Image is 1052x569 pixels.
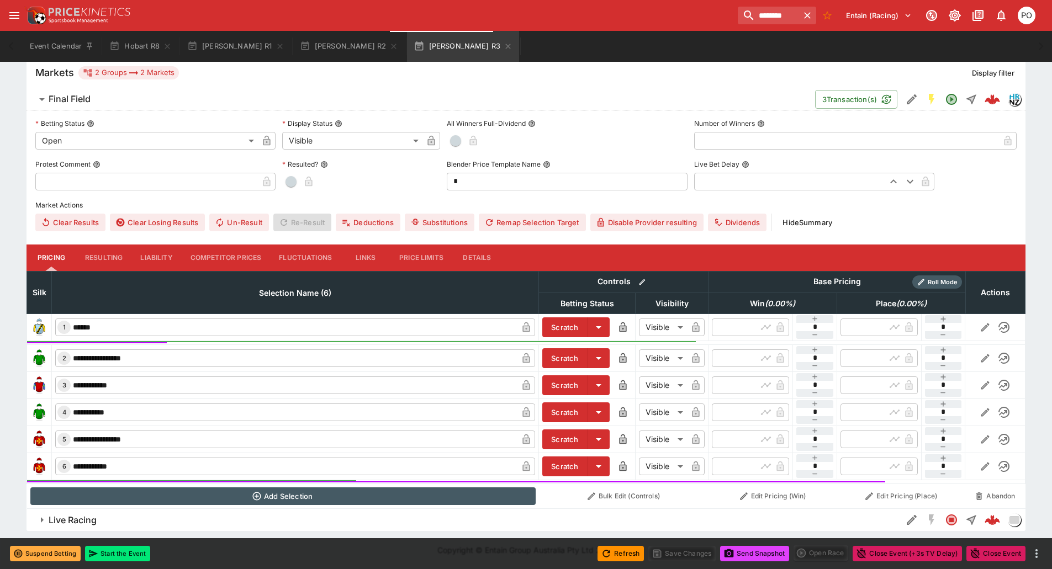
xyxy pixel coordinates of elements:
div: Open [35,132,258,150]
button: Scratch [542,429,588,449]
p: Resulted? [282,159,318,169]
button: Remap Selection Target [479,214,586,231]
button: Price Limits [390,244,452,271]
button: Add Selection [30,487,536,505]
button: Pricing [27,244,76,271]
button: Details [452,244,502,271]
span: Re-Result [273,214,331,231]
button: Scratch [542,402,588,422]
span: 3 [60,381,68,389]
div: Philip OConnor [1018,7,1035,24]
p: All Winners Full-Dividend [447,119,526,128]
button: Disable Provider resulting [590,214,704,231]
button: Display filter [965,64,1021,82]
button: Refresh [598,546,644,561]
img: hrnz [1008,93,1021,105]
button: more [1030,547,1043,560]
p: Protest Comment [35,159,91,169]
img: runner 4 [30,403,48,421]
button: Number of Winners [757,120,765,127]
button: Suspend Betting [10,546,81,561]
img: runner 1 [30,318,48,336]
img: Sportsbook Management [49,18,108,23]
th: Controls [539,271,709,293]
button: Protest Comment [93,161,101,168]
button: Scratch [542,456,588,476]
div: liveracing [1008,513,1021,527]
span: Win(0.00%) [738,297,807,310]
span: Visibility [643,297,701,310]
button: SGM Disabled [922,510,942,530]
span: Betting Status [548,297,626,310]
svg: Closed [945,513,958,527]
h6: Final Field [49,93,91,105]
button: Toggle light/dark mode [945,6,965,25]
div: Visible [639,318,687,336]
button: Clear Results [35,214,105,231]
button: Send Snapshot [720,546,789,561]
div: hrnz [1008,93,1021,106]
button: Select Tenant [839,7,918,24]
button: Final Field [27,88,815,110]
div: Visible [639,376,687,394]
span: 6 [60,462,68,470]
img: liveracing [1008,514,1021,526]
button: Clear Losing Results [110,214,205,231]
button: Close Event [966,546,1025,561]
button: Straight [961,510,981,530]
button: Start the Event [85,546,150,561]
span: 1 [61,323,68,331]
span: Place(0.00%) [864,297,939,310]
em: ( 0.00 %) [765,297,795,310]
button: Philip OConnor [1014,3,1039,28]
button: open drawer [4,6,24,25]
img: logo-cerberus--red.svg [985,92,1000,107]
button: Betting Status [87,120,94,127]
button: Edit Detail [902,89,922,109]
p: Blender Price Template Name [447,159,541,169]
button: Blender Price Template Name [543,161,551,168]
em: ( 0.00 %) [896,297,927,310]
div: 2 Groups 2 Markets [83,66,175,79]
button: Display Status [335,120,342,127]
button: Scratch [542,348,588,368]
div: Visible [639,349,687,367]
button: Notifications [991,6,1011,25]
button: Scratch [542,375,588,395]
div: ca68c742-64ee-41e5-879a-64a117a6f44d [985,92,1000,107]
button: Bulk Edit (Controls) [542,487,705,505]
button: Fluctuations [270,244,341,271]
button: Hobart R8 [103,31,178,62]
span: 2 [60,354,68,362]
button: [PERSON_NAME] R1 [181,31,291,62]
button: [PERSON_NAME] R3 [407,31,519,62]
p: Betting Status [35,119,84,128]
button: Open [942,89,961,109]
p: Number of Winners [694,119,755,128]
h6: Live Racing [49,514,97,526]
button: Straight [961,89,981,109]
div: split button [794,545,848,561]
div: a5b7b957-e434-43a5-87ce-42d0a53e306d [985,512,1000,528]
button: HideSummary [776,214,839,231]
p: Display Status [282,119,332,128]
button: Resulting [76,244,131,271]
span: 5 [60,435,68,443]
button: Documentation [968,6,988,25]
label: Market Actions [35,197,1017,214]
button: All Winners Full-Dividend [528,120,536,127]
button: Resulted? [320,161,328,168]
button: Links [341,244,390,271]
a: ca68c742-64ee-41e5-879a-64a117a6f44d [981,88,1003,110]
input: search [738,7,799,24]
button: Substitutions [405,214,474,231]
p: Live Bet Delay [694,159,739,169]
button: Live Racing [27,509,902,531]
button: Un-Result [209,214,268,231]
button: [PERSON_NAME] R2 [293,31,405,62]
button: Connected to PK [922,6,942,25]
button: Closed [942,510,961,530]
th: Actions [965,271,1025,313]
img: runner 6 [30,458,48,475]
h5: Markets [35,66,74,79]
